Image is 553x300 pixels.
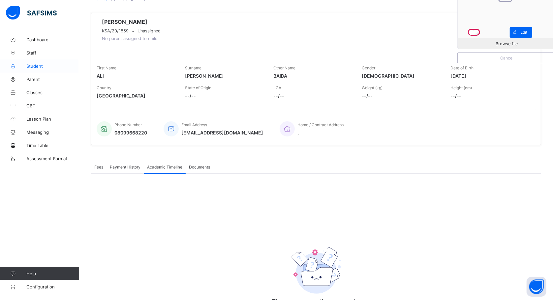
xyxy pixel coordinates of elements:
[26,284,79,289] span: Configuration
[189,165,210,169] span: Documents
[97,93,175,98] span: [GEOGRAPHIC_DATA]
[297,122,344,127] span: Home / Contract Address
[26,156,79,161] span: Assessment Format
[292,247,341,294] img: emptyFolder.c0dd6c77127a4b698b748a2c71dfa8de.svg
[362,65,376,70] span: Gender
[185,93,263,98] span: --/--
[97,73,175,79] span: ALI
[114,122,142,127] span: Phone Number
[114,130,147,135] span: 08099668220
[26,103,79,108] span: CBT
[185,73,263,79] span: [PERSON_NAME]
[450,73,529,79] span: [DATE]
[26,50,79,56] span: Staff
[273,65,295,70] span: Other Name
[97,65,116,70] span: First Name
[102,28,129,33] span: KSA/20/1859
[362,93,441,98] span: --/--
[273,93,352,98] span: --/--
[138,28,161,33] span: Unassigned
[26,116,79,122] span: Lesson Plan
[147,165,182,169] span: Academic Timeline
[26,271,79,276] span: Help
[94,165,103,169] span: Fees
[6,6,57,20] img: safsims
[362,73,441,79] span: [DEMOGRAPHIC_DATA]
[362,85,383,90] span: Weight (kg)
[496,41,518,46] span: Browse file
[527,277,546,297] button: Open asap
[26,90,79,95] span: Classes
[450,85,472,90] span: Height (cm)
[102,28,161,33] div: •
[110,165,140,169] span: Payment History
[26,37,79,42] span: Dashboard
[26,130,79,135] span: Messaging
[26,63,79,69] span: Student
[185,85,211,90] span: State of Origin
[273,85,281,90] span: LGA
[450,93,529,98] span: --/--
[97,85,111,90] span: Country
[26,143,79,148] span: Time Table
[181,130,263,135] span: [EMAIL_ADDRESS][DOMAIN_NAME]
[185,65,201,70] span: Surname
[450,65,474,70] span: Date of Birth
[463,56,551,60] span: Cancel
[181,122,207,127] span: Email Address
[102,36,158,41] span: No parent assigned to child
[26,77,79,82] span: Parent
[520,30,527,35] span: Edit
[297,130,344,135] span: ,
[102,19,161,25] span: [PERSON_NAME]
[273,73,352,79] span: BAIDA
